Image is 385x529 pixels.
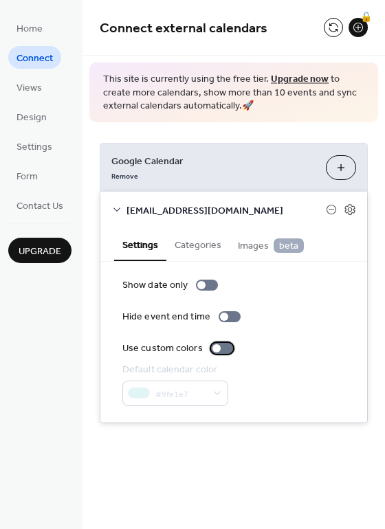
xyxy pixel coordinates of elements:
a: Connect [8,46,61,69]
a: Form [8,164,46,187]
span: This site is currently using the free tier. to create more calendars, show more than 10 events an... [103,73,364,113]
div: Use custom colors [122,341,203,356]
a: Contact Us [8,194,71,216]
span: [EMAIL_ADDRESS][DOMAIN_NAME] [126,203,326,218]
span: Images [238,238,304,254]
a: Home [8,16,51,39]
span: beta [274,238,304,253]
div: Show date only [122,278,188,293]
span: Views [16,81,42,95]
span: Settings [16,140,52,155]
span: Contact Us [16,199,63,214]
span: Remove [111,171,138,181]
button: Upgrade [8,238,71,263]
button: Images beta [230,228,312,260]
a: Settings [8,135,60,157]
span: Upgrade [19,245,61,259]
span: Design [16,111,47,125]
span: Connect external calendars [100,15,267,42]
a: Design [8,105,55,128]
span: Home [16,22,43,36]
button: Categories [166,228,230,260]
span: Connect [16,52,53,66]
a: Views [8,76,50,98]
span: Google Calendar [111,154,315,168]
div: Default calendar color [122,363,225,377]
a: Upgrade now [271,70,329,89]
span: Form [16,170,38,184]
button: Settings [114,228,166,261]
div: Hide event end time [122,310,210,324]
